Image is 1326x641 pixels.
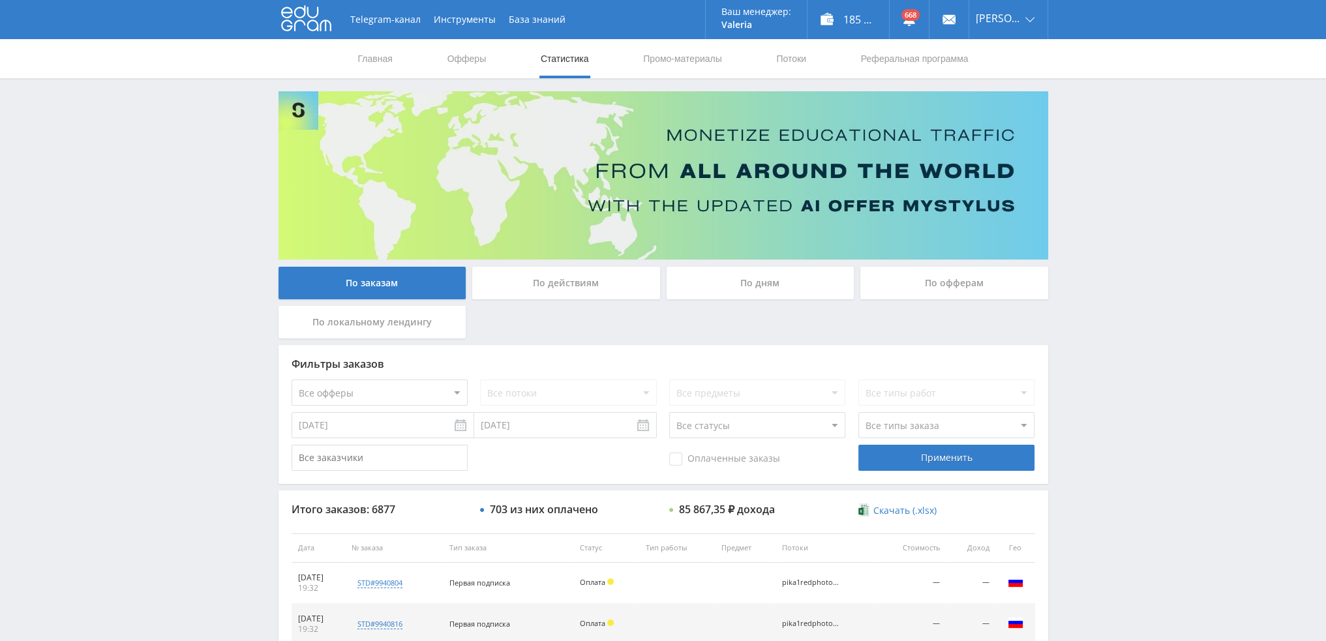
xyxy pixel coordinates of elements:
[858,504,937,517] a: Скачать (.xlsx)
[639,533,715,563] th: Тип работы
[976,13,1021,23] span: [PERSON_NAME]
[443,533,573,563] th: Тип заказа
[298,583,339,593] div: 19:32
[996,533,1035,563] th: Гео
[873,505,937,516] span: Скачать (.xlsx)
[669,453,780,466] span: Оплаченные заказы
[721,7,791,17] p: Ваш менеджер:
[607,619,614,626] span: Холд
[775,39,807,78] a: Потоки
[446,39,488,78] a: Офферы
[876,533,946,563] th: Стоимость
[279,267,466,299] div: По заказам
[858,503,869,516] img: xlsx
[715,533,775,563] th: Предмет
[858,445,1034,471] div: Применить
[776,533,876,563] th: Потоки
[607,578,614,585] span: Холд
[1008,574,1023,589] img: rus.png
[449,578,510,588] span: Первая подписка
[860,267,1048,299] div: По офферам
[292,358,1035,370] div: Фильтры заказов
[667,267,854,299] div: По дням
[946,563,996,604] td: —
[860,39,970,78] a: Реферальная программа
[539,39,590,78] a: Статистика
[298,624,339,634] div: 19:32
[292,445,468,471] input: Все заказчики
[449,619,510,629] span: Первая подписка
[292,533,346,563] th: Дата
[946,533,996,563] th: Доход
[782,578,841,587] div: pika1redphotoOpen
[679,503,775,515] div: 85 867,35 ₽ дохода
[357,619,402,629] div: std#9940816
[580,577,605,587] span: Оплата
[490,503,598,515] div: 703 из них оплачено
[357,39,394,78] a: Главная
[642,39,723,78] a: Промо-материалы
[876,563,946,604] td: —
[298,614,339,624] div: [DATE]
[1008,615,1023,631] img: rus.png
[298,573,339,583] div: [DATE]
[721,20,791,30] p: Valeria
[580,618,605,628] span: Оплата
[292,503,468,515] div: Итого заказов: 6877
[472,267,660,299] div: По действиям
[573,533,639,563] th: Статус
[279,306,466,338] div: По локальному лендингу
[345,533,443,563] th: № заказа
[279,91,1048,260] img: Banner
[357,578,402,588] div: std#9940804
[782,619,841,628] div: pika1redphotoOpen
